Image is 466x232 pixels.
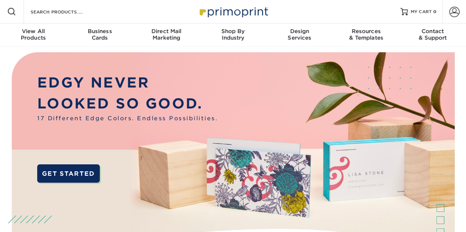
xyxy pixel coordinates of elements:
[200,24,266,47] a: Shop ByIndustry
[133,24,200,47] a: Direct MailMarketing
[200,28,266,41] div: Industry
[333,28,400,35] span: Resources
[133,28,200,35] span: Direct Mail
[266,28,333,35] span: Design
[266,24,333,47] a: DesignServices
[333,24,400,47] a: Resources& Templates
[37,72,218,93] p: EDGY NEVER
[37,93,218,114] p: LOOKED SO GOOD.
[399,28,466,41] div: & Support
[333,28,400,41] div: & Templates
[399,28,466,35] span: Contact
[37,114,218,123] span: 17 Different Edge Colors. Endless Possibilities.
[30,7,102,16] input: SEARCH PRODUCTS.....
[266,28,333,41] div: Services
[399,24,466,47] a: Contact& Support
[67,28,133,41] div: Cards
[67,28,133,35] span: Business
[196,4,270,19] img: Primoprint
[67,24,133,47] a: BusinessCards
[411,9,432,15] span: MY CART
[133,28,200,41] div: Marketing
[200,28,266,35] span: Shop By
[433,9,437,14] span: 0
[37,164,99,183] a: GET STARTED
